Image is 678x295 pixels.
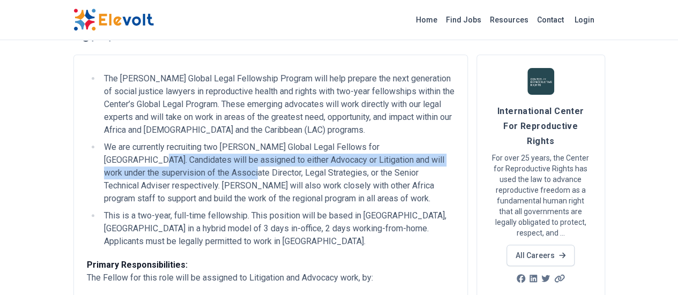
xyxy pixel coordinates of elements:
[101,141,455,205] li: We are currently recruiting two [PERSON_NAME] Global Legal Fellows for [GEOGRAPHIC_DATA]. Candida...
[87,260,188,270] strong: Primary Responsibilities:
[533,11,568,28] a: Contact
[113,35,136,41] p: - closed
[490,153,592,238] p: For over 25 years, the Center for Reproductive Rights has used the law to advance reproductive fr...
[101,72,455,137] li: The [PERSON_NAME] Global Legal Fellowship Program will help prepare the next generation of social...
[101,209,455,248] li: This is a two-year, full-time fellowship. This position will be based in [GEOGRAPHIC_DATA], [GEOG...
[486,11,533,28] a: Resources
[412,11,442,28] a: Home
[506,245,575,266] a: All Careers
[568,9,601,31] a: Login
[73,9,154,31] img: Elevolt
[624,244,678,295] iframe: Chat Widget
[497,106,584,146] span: International Center For Reproductive Rights
[442,11,486,28] a: Find Jobs
[92,35,111,41] span: [DATE]
[87,259,455,284] p: The Fellow for this role will be assigned to Litigation and Advocacy work, by:
[527,68,554,95] img: International Center For Reproductive Rights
